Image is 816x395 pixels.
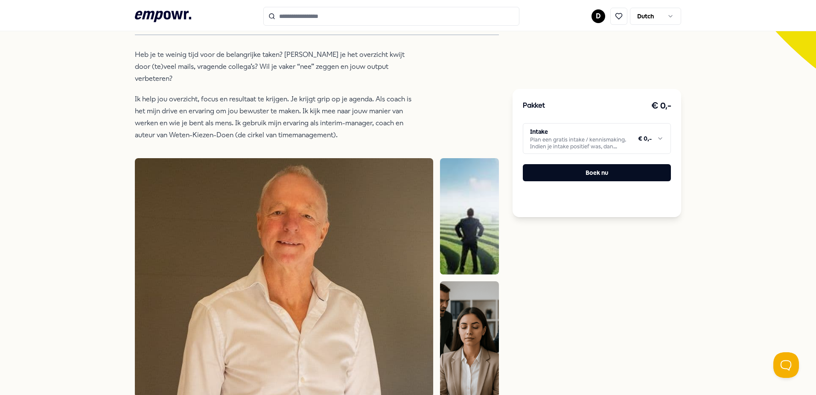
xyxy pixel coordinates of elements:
input: Search for products, categories or subcategories [263,7,519,26]
button: D [592,9,605,23]
iframe: Help Scout Beacon - Open [773,352,799,378]
p: Ik help jou overzicht, focus en resultaat te krijgen. Je krijgt grip op je agenda. Als coach is h... [135,93,412,141]
img: Product Image [440,158,499,274]
p: Heb je te weinig tijd voor de belangrijke taken? [PERSON_NAME] je het overzicht kwijt door (te)ve... [135,49,412,85]
button: Boek nu [523,164,671,181]
h3: Pakket [523,100,545,112]
h3: € 0,- [651,99,671,113]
